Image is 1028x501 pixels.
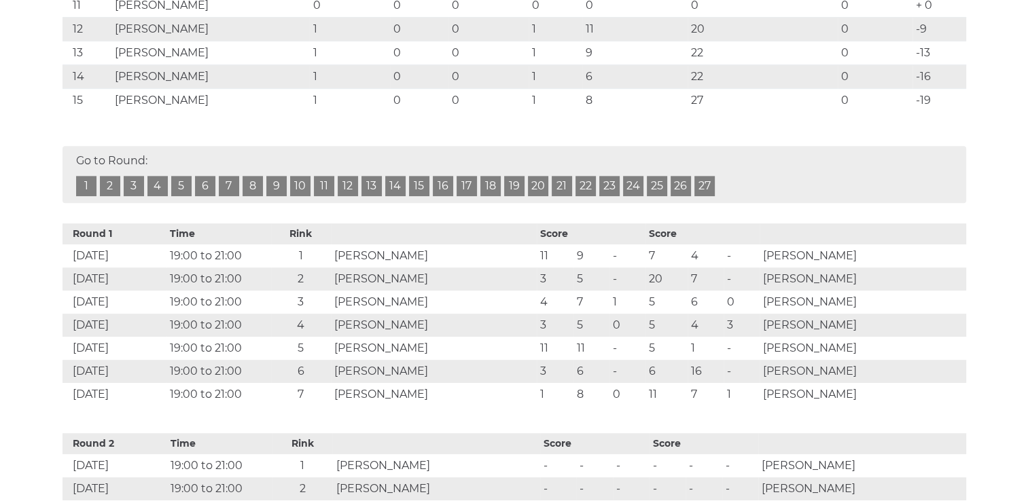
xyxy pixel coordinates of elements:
[838,41,912,64] td: 0
[529,17,582,41] td: 1
[409,176,429,196] a: 15
[609,383,645,406] td: 0
[760,360,965,383] td: [PERSON_NAME]
[111,64,309,88] td: [PERSON_NAME]
[331,360,537,383] td: [PERSON_NAME]
[537,337,573,360] td: 11
[582,88,688,112] td: 8
[645,223,760,244] th: Score
[573,337,609,360] td: 11
[575,176,596,196] a: 22
[537,223,645,244] th: Score
[688,88,837,112] td: 27
[688,64,837,88] td: 22
[645,244,687,267] td: 7
[457,176,477,196] a: 17
[271,337,331,360] td: 5
[480,176,501,196] a: 18
[760,267,965,291] td: [PERSON_NAME]
[309,88,389,112] td: 1
[504,176,525,196] a: 19
[63,314,167,337] td: [DATE]
[63,41,112,64] td: 13
[390,41,449,64] td: 0
[576,454,613,477] td: -
[649,433,758,454] th: Score
[166,291,271,314] td: 19:00 to 21:00
[166,337,271,360] td: 19:00 to 21:00
[314,176,334,196] a: 11
[390,88,449,112] td: 0
[686,477,722,500] td: -
[724,383,760,406] td: 1
[688,314,724,337] td: 4
[645,360,687,383] td: 6
[688,17,837,41] td: 20
[448,88,529,112] td: 0
[166,267,271,291] td: 19:00 to 21:00
[760,314,965,337] td: [PERSON_NAME]
[623,176,643,196] a: 24
[686,454,722,477] td: -
[573,383,609,406] td: 8
[760,291,965,314] td: [PERSON_NAME]
[331,383,537,406] td: [PERSON_NAME]
[599,176,620,196] a: 23
[573,291,609,314] td: 7
[111,41,309,64] td: [PERSON_NAME]
[688,244,724,267] td: 4
[582,41,688,64] td: 9
[63,291,167,314] td: [DATE]
[609,244,645,267] td: -
[645,314,687,337] td: 5
[724,267,760,291] td: -
[167,477,272,500] td: 19:00 to 21:00
[609,337,645,360] td: -
[613,454,650,477] td: -
[671,176,691,196] a: 26
[63,433,168,454] th: Round 2
[582,64,688,88] td: 6
[331,291,537,314] td: [PERSON_NAME]
[912,17,966,41] td: -9
[167,433,272,454] th: Time
[609,314,645,337] td: 0
[272,477,333,500] td: 2
[272,433,333,454] th: Rink
[724,244,760,267] td: -
[76,176,96,196] a: 1
[147,176,168,196] a: 4
[271,360,331,383] td: 6
[552,176,572,196] a: 21
[540,477,577,500] td: -
[537,360,573,383] td: 3
[582,17,688,41] td: 11
[722,477,759,500] td: -
[266,176,287,196] a: 9
[338,176,358,196] a: 12
[243,176,263,196] a: 8
[309,64,389,88] td: 1
[573,267,609,291] td: 5
[111,88,309,112] td: [PERSON_NAME]
[63,360,167,383] td: [DATE]
[573,360,609,383] td: 6
[271,223,331,244] th: Rink
[724,337,760,360] td: -
[645,337,687,360] td: 5
[912,88,966,112] td: -19
[385,176,406,196] a: 14
[649,454,686,477] td: -
[724,314,760,337] td: 3
[609,360,645,383] td: -
[688,337,724,360] td: 1
[724,360,760,383] td: -
[361,176,382,196] a: 13
[688,41,837,64] td: 22
[573,314,609,337] td: 5
[331,337,537,360] td: [PERSON_NAME]
[537,267,573,291] td: 3
[528,176,548,196] a: 20
[529,88,582,112] td: 1
[724,291,760,314] td: 0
